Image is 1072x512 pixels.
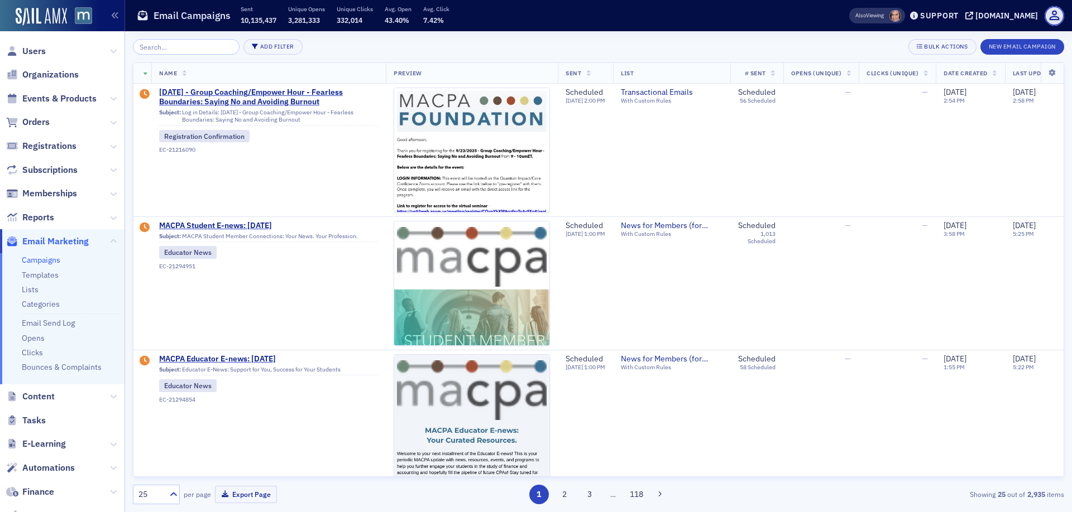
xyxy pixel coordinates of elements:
[6,462,75,474] a: Automations
[566,354,605,364] div: Scheduled
[241,16,276,25] span: 10,135,437
[22,299,60,309] a: Categories
[6,69,79,81] a: Organizations
[22,140,76,152] span: Registrations
[740,97,776,104] div: 56 Scheduled
[566,221,605,231] div: Scheduled
[22,362,102,372] a: Bounces & Complaints
[6,164,78,176] a: Subscriptions
[16,8,67,26] img: SailAMX
[762,489,1064,499] div: Showing out of items
[159,146,378,153] div: EC-21216090
[6,486,54,498] a: Finance
[1013,363,1034,371] time: 5:22 PM
[22,414,46,427] span: Tasks
[738,221,776,231] div: Scheduled
[159,109,378,126] div: Log in Details: [DATE] - Group Coaching/Empower Hour - Fearless Boundaries: Saying No and Avoidin...
[337,5,373,13] p: Unique Clicks
[738,230,776,245] div: 1,013 Scheduled
[554,485,574,504] button: 2
[944,354,966,364] span: [DATE]
[566,363,584,371] span: [DATE]
[975,11,1038,21] div: [DOMAIN_NAME]
[159,379,217,392] div: Educator News
[1013,96,1034,104] time: 2:58 PM
[215,486,277,503] button: Export Page
[566,96,584,104] span: [DATE]
[140,223,150,234] div: Draft
[627,485,647,504] button: 118
[159,221,378,231] a: MACPA Student E-news: [DATE]
[22,270,59,280] a: Templates
[621,230,722,238] div: With Custom Rules
[337,16,362,25] span: 332,014
[738,88,776,98] div: Scheduled
[159,366,378,376] div: Educator E-News: Support for You, Success for Your Students
[159,233,378,243] div: MACPA Student Member Connections: Your News. Your Profession.
[566,88,605,98] div: Scheduled
[908,39,976,55] button: Bulk Actions
[1013,69,1056,77] span: Last Updated
[394,69,422,77] span: Preview
[845,87,851,97] span: —
[133,39,240,55] input: Search…
[980,41,1064,51] a: New Email Campaign
[920,11,959,21] div: Support
[159,88,378,107] a: [DATE] - Group Coaching/Empower Hour - Fearless Boundaries: Saying No and Avoiding Burnout
[845,354,851,364] span: —
[621,354,722,364] span: News for Members (for members only)
[6,187,77,200] a: Memberships
[159,366,181,373] span: Subject:
[22,438,66,450] span: E-Learning
[6,116,50,128] a: Orders
[385,5,411,13] p: Avg. Open
[22,333,45,343] a: Opens
[22,187,77,200] span: Memberships
[154,9,231,22] h1: Email Campaigns
[566,69,581,77] span: Sent
[22,69,79,81] span: Organizations
[6,45,46,57] a: Users
[944,363,965,371] time: 1:55 PM
[140,89,150,100] div: Draft
[75,7,92,25] img: SailAMX
[1025,489,1047,499] strong: 2,935
[22,347,43,358] a: Clicks
[944,220,966,230] span: [DATE]
[529,485,549,504] button: 1
[159,109,181,123] span: Subject:
[580,485,600,504] button: 3
[944,69,987,77] span: Date Created
[159,354,378,364] span: MACPA Educator E-news: [DATE]
[605,489,621,499] span: …
[1013,354,1036,364] span: [DATE]
[22,211,54,224] span: Reports
[423,5,449,13] p: Avg. Click
[745,69,766,77] span: # Sent
[140,356,150,367] div: Draft
[385,16,409,25] span: 43.40%
[996,489,1007,499] strong: 25
[621,88,722,98] a: Transactional Emails
[159,69,177,77] span: Name
[584,96,605,104] span: 2:00 PM
[159,130,250,142] div: Registration Confirmation
[922,354,928,364] span: —
[6,438,66,450] a: E-Learning
[6,390,55,403] a: Content
[855,12,866,19] div: Also
[944,87,966,97] span: [DATE]
[584,363,605,371] span: 1:00 PM
[1013,220,1036,230] span: [DATE]
[855,12,884,20] span: Viewing
[22,164,78,176] span: Subscriptions
[67,7,92,26] a: View Homepage
[6,93,97,105] a: Events & Products
[738,354,776,364] div: Scheduled
[621,364,722,371] div: With Custom Rules
[22,284,39,294] a: Lists
[22,318,75,328] a: Email Send Log
[423,16,444,25] span: 7.42%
